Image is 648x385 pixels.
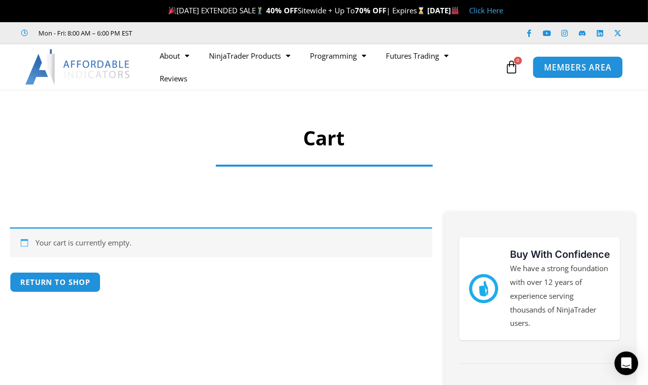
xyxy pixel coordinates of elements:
[10,272,101,292] a: Return to shop
[510,247,611,262] h3: Buy With Confidence
[146,28,294,38] iframe: Customer reviews powered by Trustpilot
[417,7,425,14] img: ⌛
[199,44,300,67] a: NinjaTrader Products
[150,44,502,90] nav: Menu
[451,7,459,14] img: 🏭
[510,262,611,330] p: We have a strong foundation with over 12 years of experience serving thousands of NinjaTrader users.
[533,56,623,78] a: MEMBERS AREA
[469,5,503,15] a: Click Here
[166,5,427,15] span: [DATE] EXTENDED SALE Sitewide + Up To | Expires
[614,351,638,375] div: Open Intercom Messenger
[150,44,199,67] a: About
[25,49,131,85] img: LogoAI | Affordable Indicators – NinjaTrader
[256,7,264,14] img: 🏌️‍♂️
[490,53,533,81] a: 0
[514,57,522,65] span: 0
[169,7,176,14] img: 🎉
[469,274,498,303] img: mark thumbs good 43913 | Affordable Indicators – NinjaTrader
[266,5,298,15] strong: 40% OFF
[376,44,458,67] a: Futures Trading
[355,5,386,15] strong: 70% OFF
[36,27,133,39] span: Mon - Fri: 8:00 AM – 6:00 PM EST
[544,63,612,71] span: MEMBERS AREA
[427,5,459,15] strong: [DATE]
[300,44,376,67] a: Programming
[150,67,197,90] a: Reviews
[10,227,432,257] div: Your cart is currently empty.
